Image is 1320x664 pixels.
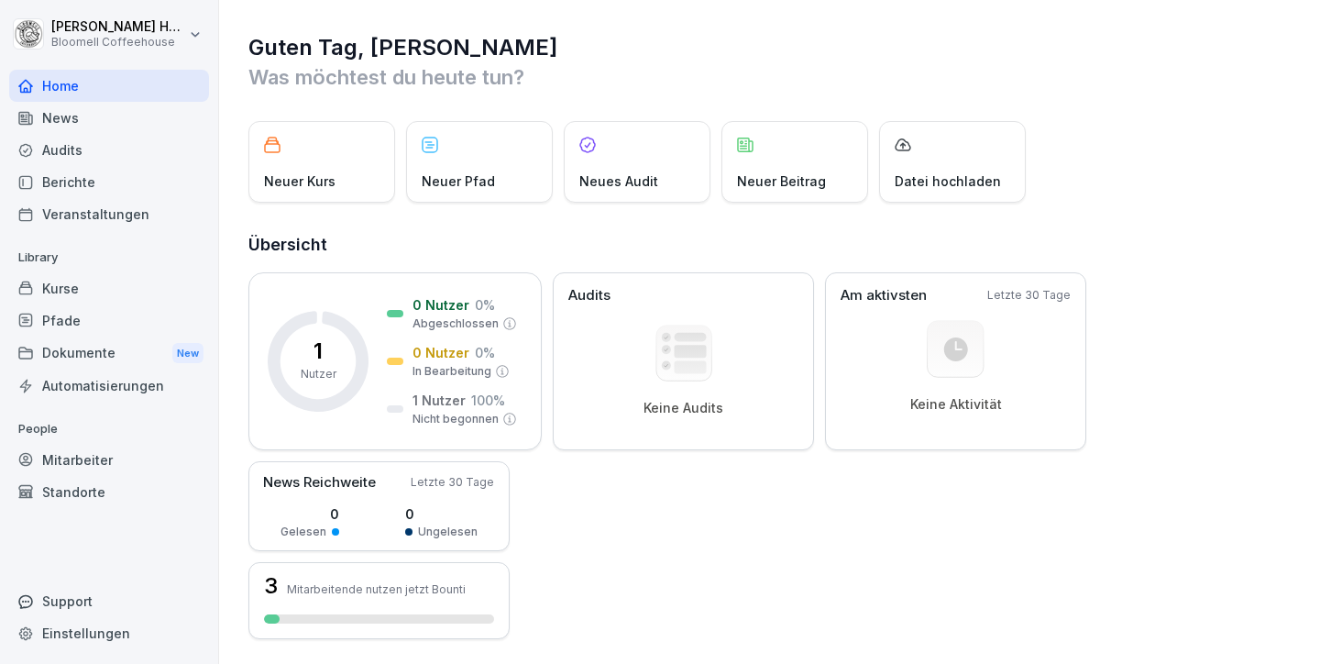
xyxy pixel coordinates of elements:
[579,172,658,191] p: Neues Audit
[9,102,209,134] a: News
[9,617,209,649] a: Einstellungen
[568,285,610,306] p: Audits
[313,340,323,362] p: 1
[172,343,203,364] div: New
[263,472,376,493] p: News Reichweite
[475,295,495,315] p: 0 %
[418,524,478,540] p: Ungelesen
[9,585,209,617] div: Support
[9,243,209,272] p: Library
[9,70,209,102] a: Home
[412,343,469,362] p: 0 Nutzer
[287,582,466,596] p: Mitarbeitende nutzen jetzt Bounti
[412,363,491,380] p: In Bearbeitung
[9,272,209,304] a: Kurse
[987,287,1071,304] p: Letzte 30 Tage
[9,134,209,166] a: Audits
[248,232,1292,258] h2: Übersicht
[264,575,278,597] h3: 3
[51,19,185,35] p: [PERSON_NAME] Häfeli
[248,33,1292,62] h1: Guten Tag, [PERSON_NAME]
[9,304,209,337] a: Pfade
[411,474,494,491] p: Letzte 30 Tage
[9,476,209,508] a: Standorte
[412,411,499,427] p: Nicht begonnen
[9,370,209,402] a: Automatisierungen
[471,391,505,410] p: 100 %
[9,337,209,371] div: Dokumente
[412,391,466,410] p: 1 Nutzer
[910,396,1002,413] p: Keine Aktivität
[737,172,826,191] p: Neuer Beitrag
[301,366,336,382] p: Nutzer
[248,62,1292,92] p: Was möchtest du heute tun?
[412,295,469,315] p: 0 Nutzer
[422,172,495,191] p: Neuer Pfad
[51,36,185,49] p: Bloomell Coffeehouse
[9,198,209,230] a: Veranstaltungen
[280,504,339,524] p: 0
[9,337,209,371] a: DokumenteNew
[9,415,209,444] p: People
[412,315,499,332] p: Abgeschlossen
[264,172,335,191] p: Neuer Kurs
[895,172,1001,191] p: Datei hochladen
[841,285,927,306] p: Am aktivsten
[9,166,209,198] a: Berichte
[280,524,326,540] p: Gelesen
[643,400,723,416] p: Keine Audits
[405,504,478,524] p: 0
[9,444,209,476] a: Mitarbeiter
[475,343,495,362] p: 0 %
